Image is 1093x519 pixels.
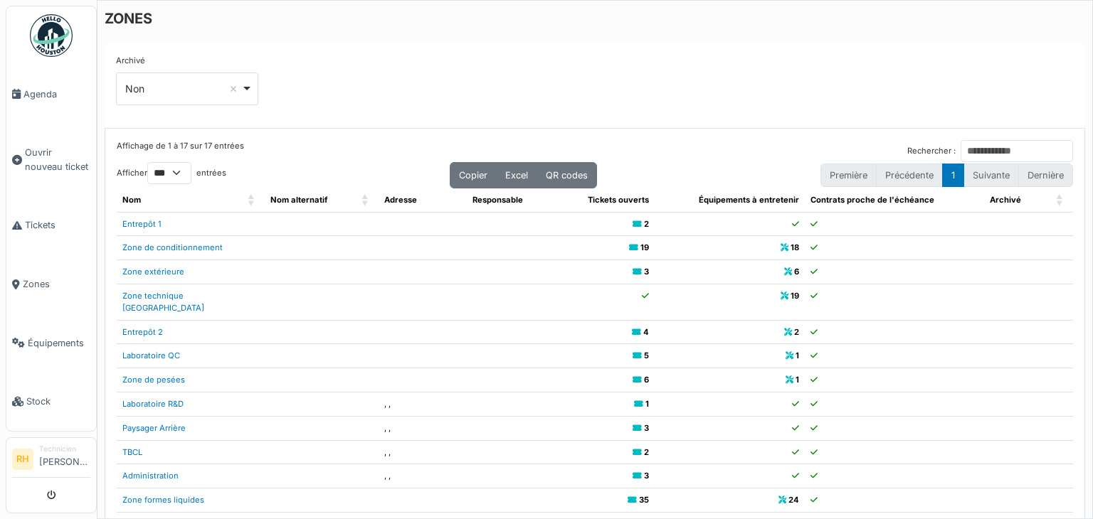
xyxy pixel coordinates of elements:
select: Afficherentrées [147,162,191,184]
button: QR codes [537,162,597,188]
b: 24 [788,495,799,505]
span: Ouvrir nouveau ticket [25,146,90,173]
b: 3 [644,267,649,277]
b: 6 [644,375,649,385]
a: Agenda [6,65,96,124]
b: 1 [645,399,649,409]
button: Copier [450,162,497,188]
a: Zone de conditionnement [122,242,223,252]
b: 4 [643,327,649,337]
a: Zone de pesées [122,375,185,385]
span: QR codes [546,170,588,181]
b: 18 [791,242,799,252]
a: Stock [6,373,96,432]
b: 1 [796,375,799,385]
span: Nom alternatif: Activate to sort [361,188,370,212]
b: 19 [640,242,649,252]
a: Zones [6,255,96,314]
b: 2 [644,447,649,457]
a: Zone extérieure [122,267,184,277]
a: Paysager Arrière [122,423,186,433]
div: Technicien [39,444,90,454]
span: Stock [26,395,90,408]
h6: ZONES [105,10,152,27]
b: 3 [644,471,649,481]
span: Nom: Activate to sort [248,188,256,212]
b: 2 [794,327,799,337]
span: Équipements à entretenir [699,195,799,205]
td: , , [379,392,468,416]
span: Tickets ouverts [588,195,649,205]
span: Nom alternatif [270,195,327,205]
a: Entrepôt 2 [122,327,163,337]
div: Non [125,81,241,96]
label: Archivé [116,55,145,67]
span: Excel [505,170,528,181]
a: Entrepôt 1 [122,219,162,229]
b: 19 [791,291,799,301]
a: Tickets [6,196,96,255]
li: RH [12,449,33,470]
label: Rechercher : [907,145,956,157]
label: Afficher entrées [117,162,226,184]
a: RH Technicien[PERSON_NAME] [12,444,90,478]
td: , , [379,464,468,488]
a: TBCL [122,447,142,457]
b: 6 [794,267,799,277]
span: Responsable [472,195,523,205]
span: Équipements [28,336,90,350]
span: Archivé [990,195,1021,205]
td: , , [379,440,468,464]
div: Affichage de 1 à 17 sur 17 entrées [117,140,244,162]
b: 1 [796,351,799,360]
span: Tickets [25,218,90,232]
span: Contrats proche de l'échéance [810,195,934,205]
b: 3 [644,423,649,433]
span: Copier [459,170,487,181]
nav: pagination [820,164,1073,187]
img: Badge_color-CXgf-gQk.svg [30,14,73,57]
a: Ouvrir nouveau ticket [6,124,96,196]
button: Remove item: 'false' [226,82,241,96]
b: 35 [639,495,649,505]
li: [PERSON_NAME] [39,444,90,474]
b: 5 [644,351,649,360]
span: Zones [23,277,90,291]
a: Laboratoire QC [122,351,180,360]
a: Zone formes liquides [122,495,204,505]
a: Laboratoire R&D [122,399,184,409]
a: Zone technique [GEOGRAPHIC_DATA] [122,291,204,313]
span: Adresse [384,195,417,205]
a: Administration [122,471,179,481]
button: Excel [496,162,537,188]
td: , , [379,416,468,440]
span: Agenda [23,87,90,101]
span: Nom [122,195,141,205]
span: Archivé: Activate to sort [1056,188,1065,212]
button: 1 [942,164,964,187]
a: Équipements [6,314,96,373]
b: 2 [644,219,649,229]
